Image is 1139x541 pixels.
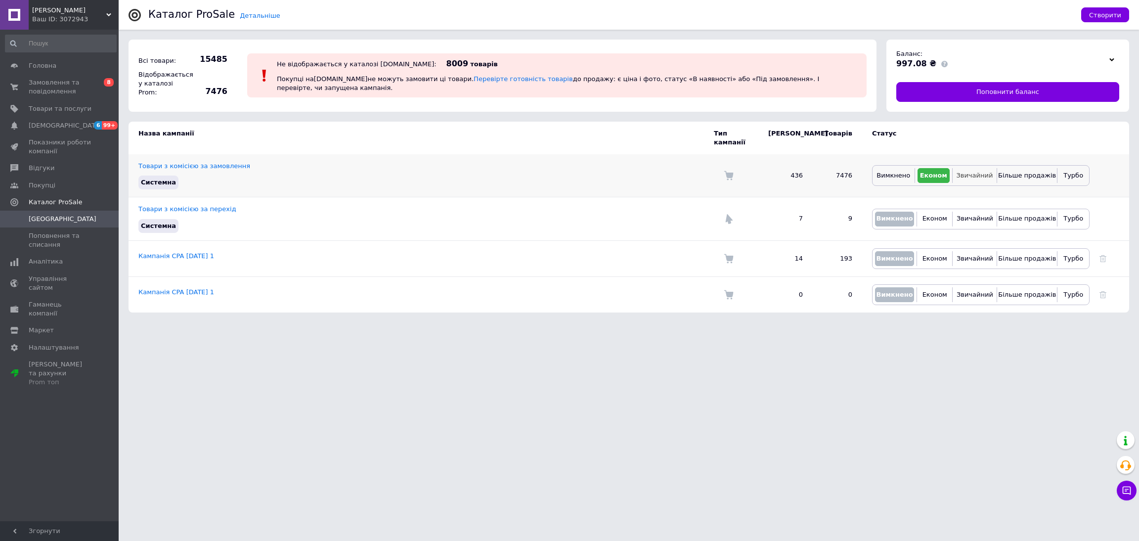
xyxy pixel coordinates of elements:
[29,104,91,113] span: Товари та послуги
[474,75,573,83] a: Перевірте готовність товарів
[813,154,862,197] td: 7476
[724,171,734,180] img: Комісія за замовлення
[955,168,994,183] button: Звичайний
[29,61,56,70] span: Головна
[141,179,176,186] span: Системна
[956,172,993,179] span: Звичайний
[714,122,758,154] td: Тип кампанії
[875,251,914,266] button: Вимкнено
[922,255,947,262] span: Економ
[1000,251,1054,266] button: Більше продажів
[1060,287,1087,302] button: Турбо
[876,172,910,179] span: Вимкнено
[148,9,235,20] div: Каталог ProSale
[758,276,813,313] td: 0
[862,122,1090,154] td: Статус
[129,122,714,154] td: Назва кампанії
[29,360,91,387] span: [PERSON_NAME] та рахунки
[1063,255,1083,262] span: Турбо
[136,68,190,100] div: Відображається у каталозі Prom:
[29,300,91,318] span: Гаманець компанії
[920,212,950,226] button: Економ
[1000,168,1054,183] button: Більше продажів
[920,251,950,266] button: Економ
[138,205,236,213] a: Товари з комісією за перехід
[29,215,96,224] span: [GEOGRAPHIC_DATA]
[138,252,214,260] a: Кампанія CPA [DATE] 1
[29,164,54,173] span: Відгуки
[922,291,947,298] span: Економ
[29,378,91,387] div: Prom топ
[470,60,497,68] span: товарів
[1117,481,1137,500] button: Чат з покупцем
[1000,287,1054,302] button: Більше продажів
[29,326,54,335] span: Маркет
[876,291,913,298] span: Вимкнено
[104,78,114,87] span: 8
[875,287,914,302] button: Вимкнено
[955,212,994,226] button: Звичайний
[138,162,250,170] a: Товари з комісією за замовлення
[277,60,437,68] div: Не відображається у каталозі [DOMAIN_NAME]:
[29,343,79,352] span: Налаштування
[446,59,469,68] span: 8009
[998,255,1056,262] span: Більше продажів
[102,121,118,130] span: 99+
[724,254,734,264] img: Комісія за замовлення
[29,231,91,249] span: Поповнення та списання
[758,240,813,276] td: 14
[257,68,272,83] img: :exclamation:
[813,240,862,276] td: 193
[998,215,1056,222] span: Більше продажів
[758,197,813,240] td: 7
[1099,255,1106,262] a: Видалити
[896,82,1119,102] a: Поповнити баланс
[32,15,119,24] div: Ваш ID: 3072943
[724,214,734,224] img: Комісія за перехід
[957,215,993,222] span: Звичайний
[1081,7,1129,22] button: Створити
[724,290,734,300] img: Комісія за замовлення
[876,255,913,262] span: Вимкнено
[1000,212,1054,226] button: Більше продажів
[32,6,106,15] span: Віа Континент
[875,212,914,226] button: Вимкнено
[876,215,913,222] span: Вимкнено
[920,172,947,179] span: Економ
[955,251,994,266] button: Звичайний
[94,121,102,130] span: 6
[141,222,176,229] span: Системна
[998,291,1056,298] span: Більше продажів
[918,168,950,183] button: Економ
[813,122,862,154] td: Товарів
[896,59,936,68] span: 997.08 ₴
[29,257,63,266] span: Аналітика
[29,181,55,190] span: Покупці
[1063,291,1083,298] span: Турбо
[240,12,280,19] a: Детальніше
[957,255,993,262] span: Звичайний
[813,197,862,240] td: 9
[1063,215,1083,222] span: Турбо
[1060,212,1087,226] button: Турбо
[922,215,947,222] span: Економ
[813,276,862,313] td: 0
[5,35,117,52] input: Пошук
[138,288,214,296] a: Кампанія CPA [DATE] 1
[29,274,91,292] span: Управління сайтом
[875,168,912,183] button: Вимкнено
[29,121,102,130] span: [DEMOGRAPHIC_DATA]
[957,291,993,298] span: Звичайний
[1060,168,1087,183] button: Турбо
[758,154,813,197] td: 436
[136,54,190,68] div: Всі товари:
[896,50,922,57] span: Баланс:
[1063,172,1083,179] span: Турбо
[1060,251,1087,266] button: Турбо
[1089,11,1121,19] span: Створити
[193,86,227,97] span: 7476
[758,122,813,154] td: [PERSON_NAME]
[976,88,1039,96] span: Поповнити баланс
[29,78,91,96] span: Замовлення та повідомлення
[920,287,950,302] button: Економ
